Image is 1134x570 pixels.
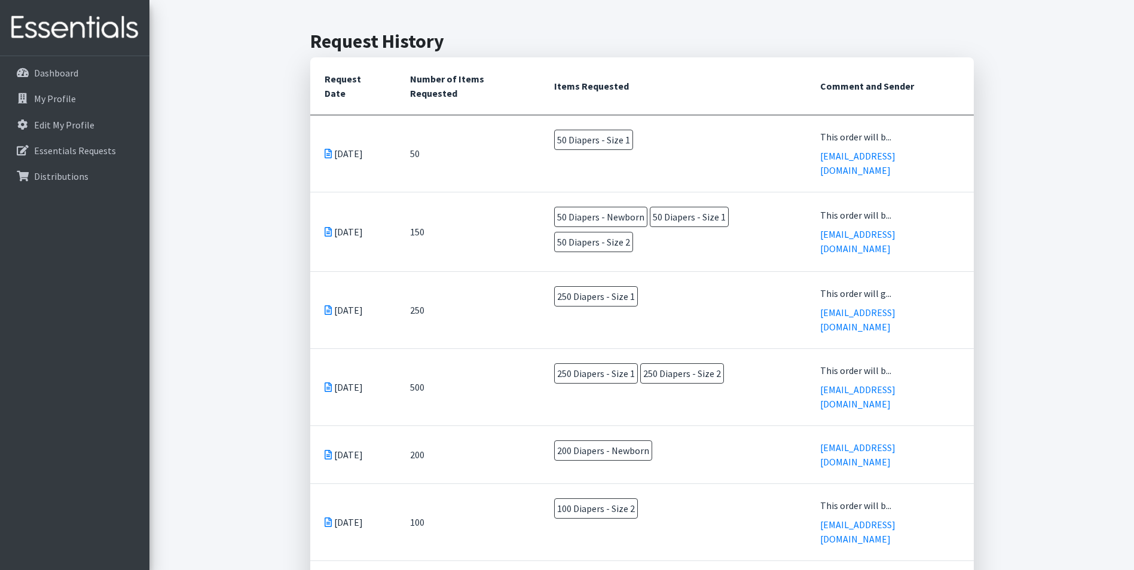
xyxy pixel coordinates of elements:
[396,115,540,192] td: 50
[310,348,396,425] td: [DATE]
[554,440,652,461] span: 200 Diapers - Newborn
[5,87,145,111] a: My Profile
[396,425,540,483] td: 200
[310,57,396,115] th: Request Date
[820,519,895,545] a: [EMAIL_ADDRESS][DOMAIN_NAME]
[310,425,396,483] td: [DATE]
[5,61,145,85] a: Dashboard
[820,498,959,513] div: This order will b...
[34,67,78,79] p: Dashboard
[820,286,959,301] div: This order will g...
[554,232,633,252] span: 50 Diapers - Size 2
[820,307,895,333] a: [EMAIL_ADDRESS][DOMAIN_NAME]
[554,498,638,519] span: 100 Diapers - Size 2
[820,208,959,222] div: This order will b...
[34,145,116,157] p: Essentials Requests
[554,130,633,150] span: 50 Diapers - Size 1
[5,113,145,137] a: Edit My Profile
[5,8,145,48] img: HumanEssentials
[34,93,76,105] p: My Profile
[396,57,540,115] th: Number of Items Requested
[310,271,396,348] td: [DATE]
[5,139,145,163] a: Essentials Requests
[396,483,540,560] td: 100
[820,228,895,255] a: [EMAIL_ADDRESS][DOMAIN_NAME]
[820,442,895,468] a: [EMAIL_ADDRESS][DOMAIN_NAME]
[396,348,540,425] td: 500
[650,207,729,227] span: 50 Diapers - Size 1
[820,363,959,378] div: This order will b...
[310,192,396,271] td: [DATE]
[34,119,94,131] p: Edit My Profile
[806,57,973,115] th: Comment and Sender
[5,164,145,188] a: Distributions
[554,363,638,384] span: 250 Diapers - Size 1
[310,483,396,560] td: [DATE]
[640,363,724,384] span: 250 Diapers - Size 2
[554,286,638,307] span: 250 Diapers - Size 1
[820,384,895,410] a: [EMAIL_ADDRESS][DOMAIN_NAME]
[310,30,974,53] h2: Request History
[396,271,540,348] td: 250
[820,150,895,176] a: [EMAIL_ADDRESS][DOMAIN_NAME]
[820,130,959,144] div: This order will b...
[396,192,540,271] td: 150
[554,207,647,227] span: 50 Diapers - Newborn
[540,57,806,115] th: Items Requested
[310,115,396,192] td: [DATE]
[34,170,88,182] p: Distributions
